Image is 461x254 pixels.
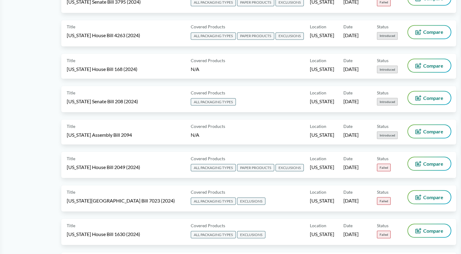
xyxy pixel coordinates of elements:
span: Date [343,155,353,161]
span: Title [67,23,75,30]
span: Title [67,123,75,129]
span: ALL PACKAGING TYPES [191,197,236,205]
button: Compare [408,224,451,237]
span: Location [310,123,326,129]
span: Date [343,189,353,195]
button: Compare [408,191,451,203]
span: PAPER PRODUCTS [237,164,274,171]
span: [US_STATE] [310,231,334,237]
span: [US_STATE] Assembly Bill 2094 [67,131,132,138]
span: [DATE] [343,32,359,39]
span: [US_STATE] [310,131,334,138]
span: Covered Products [191,57,225,63]
span: Title [67,89,75,96]
span: [US_STATE] [310,32,334,39]
span: Status [377,123,388,129]
span: Date [343,23,353,30]
span: Covered Products [191,189,225,195]
span: [DATE] [343,164,359,170]
span: [US_STATE] [310,197,334,204]
span: Failed [377,164,391,171]
span: Title [67,222,75,228]
span: PAPER PRODUCTS [237,32,274,40]
span: Covered Products [191,123,225,129]
span: ALL PACKAGING TYPES [191,32,236,40]
span: Date [343,57,353,63]
span: Date [343,222,353,228]
span: Title [67,189,75,195]
span: Covered Products [191,155,225,161]
span: [US_STATE] House Bill 1630 (2024) [67,231,140,237]
button: Compare [408,26,451,38]
span: [US_STATE][GEOGRAPHIC_DATA] Bill 7023 (2024) [67,197,175,204]
span: Location [310,57,326,63]
span: [US_STATE] House Bill 4263 (2024) [67,32,140,39]
button: Compare [408,157,451,170]
span: Location [310,89,326,96]
span: Compare [423,95,443,100]
span: Compare [423,30,443,34]
span: Introduced [377,98,398,105]
span: [US_STATE] [310,164,334,170]
span: EXCLUSIONS [275,164,304,171]
span: Compare [423,195,443,199]
span: EXCLUSIONS [237,197,265,205]
span: Status [377,57,388,63]
span: Compare [423,228,443,233]
span: [US_STATE] Senate Bill 208 (2024) [67,98,138,104]
span: Location [310,155,326,161]
span: Status [377,155,388,161]
span: EXCLUSIONS [237,231,265,238]
span: Compare [423,129,443,134]
span: Introduced [377,65,398,73]
span: Date [343,123,353,129]
span: N/A [191,66,199,72]
span: Failed [377,197,391,205]
span: Compare [423,161,443,166]
span: [DATE] [343,65,359,72]
span: [DATE] [343,231,359,237]
span: [DATE] [343,98,359,104]
span: Covered Products [191,23,225,30]
span: [DATE] [343,197,359,204]
span: Status [377,189,388,195]
span: Title [67,57,75,63]
span: Introduced [377,131,398,139]
span: [DATE] [343,131,359,138]
button: Compare [408,91,451,104]
span: [US_STATE] [310,65,334,72]
span: Status [377,23,388,30]
span: Covered Products [191,222,225,228]
span: Status [377,89,388,96]
button: Compare [408,125,451,138]
span: Status [377,222,388,228]
span: Compare [423,63,443,68]
span: Date [343,89,353,96]
span: Title [67,155,75,161]
span: EXCLUSIONS [275,32,304,40]
span: [US_STATE] House Bill 2049 (2024) [67,164,140,170]
span: [US_STATE] House Bill 168 (2024) [67,65,137,72]
span: Location [310,23,326,30]
span: ALL PACKAGING TYPES [191,164,236,171]
span: ALL PACKAGING TYPES [191,98,236,105]
span: [US_STATE] [310,98,334,104]
span: ALL PACKAGING TYPES [191,231,236,238]
span: Introduced [377,32,398,40]
span: Location [310,189,326,195]
button: Compare [408,59,451,72]
span: Failed [377,231,391,238]
span: Covered Products [191,89,225,96]
span: Location [310,222,326,228]
span: N/A [191,132,199,137]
